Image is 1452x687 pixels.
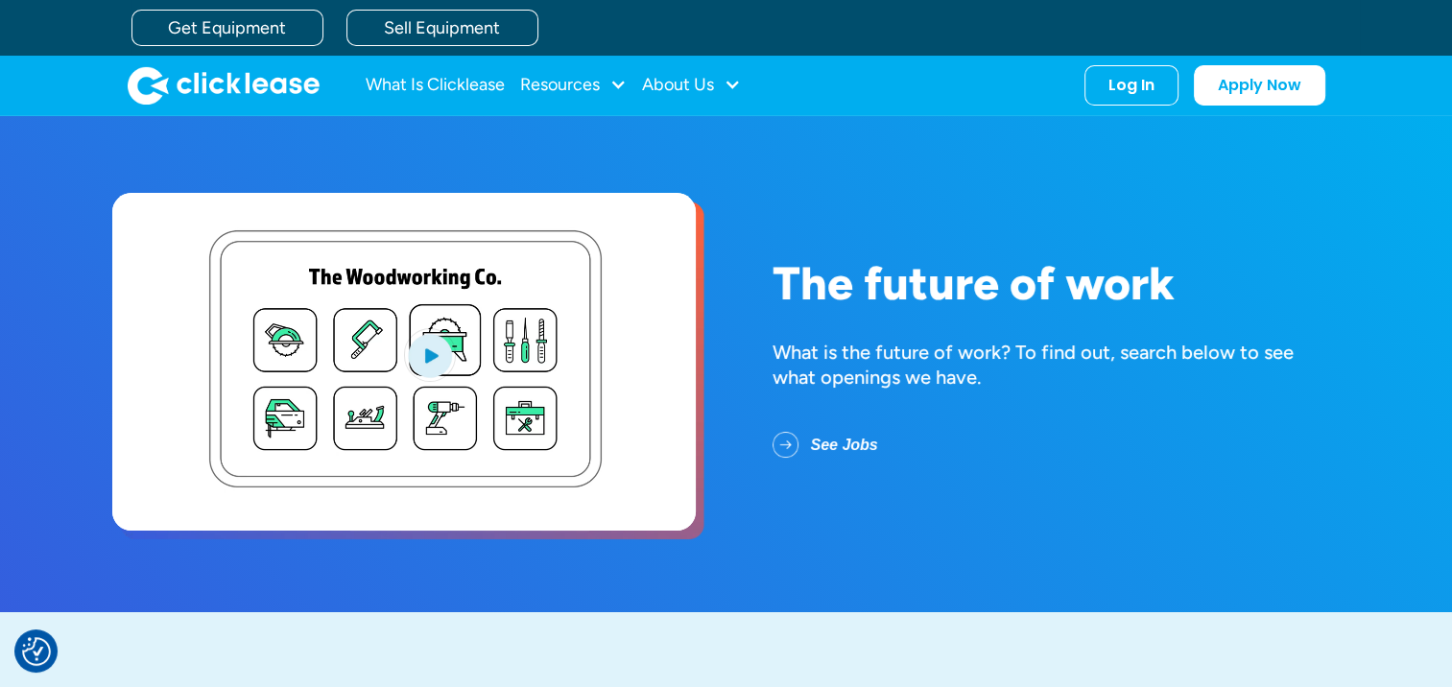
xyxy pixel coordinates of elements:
div: About Us [642,66,741,105]
a: home [128,66,320,105]
div: Resources [520,66,627,105]
div: Log In [1108,76,1154,95]
button: Consent Preferences [22,637,51,666]
div: What is the future of work? To find out, search below to see what openings we have. [773,340,1341,390]
img: Clicklease logo [128,66,320,105]
a: What Is Clicklease [366,66,505,105]
img: Blue play button logo on a light blue circular background [404,328,456,382]
a: open lightbox [112,193,696,531]
a: Get Equipment [131,10,323,46]
a: Sell Equipment [346,10,538,46]
img: Revisit consent button [22,637,51,666]
h1: The future of work [773,258,1341,309]
a: See Jobs [773,420,909,470]
a: Apply Now [1194,65,1325,106]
